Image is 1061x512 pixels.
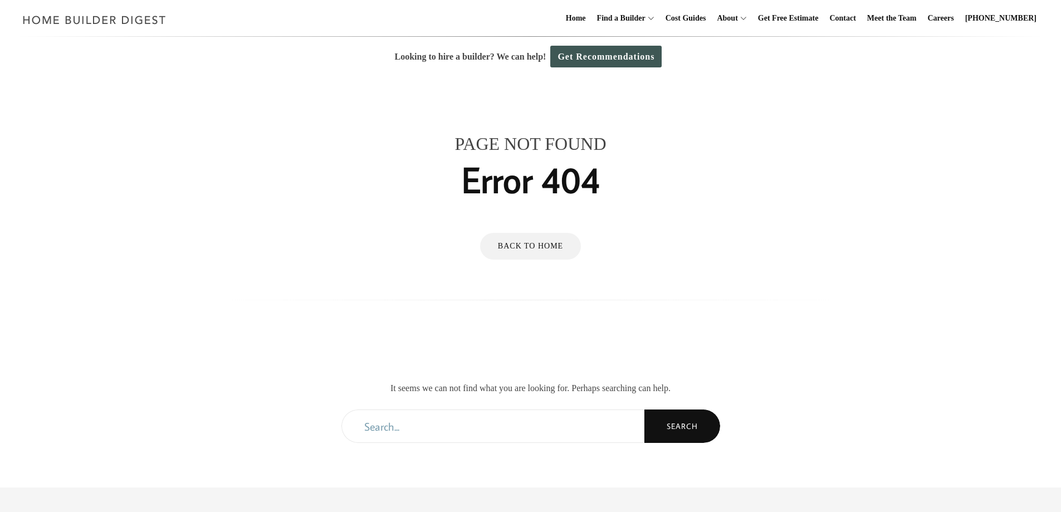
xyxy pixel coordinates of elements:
button: Search [644,409,720,443]
a: Get Free Estimate [754,1,823,36]
a: Cost Guides [661,1,711,36]
h1: Error 404 [462,153,600,206]
span: Search [667,421,698,431]
a: [PHONE_NUMBER] [961,1,1041,36]
img: Home Builder Digest [18,9,171,31]
a: Home [561,1,590,36]
a: Careers [923,1,959,36]
input: Search... [341,409,644,443]
p: It seems we can not find what you are looking for. Perhaps searching can help. [341,381,720,396]
a: About [712,1,737,36]
a: Get Recommendations [550,46,662,67]
a: Meet the Team [863,1,921,36]
a: Find a Builder [593,1,646,36]
a: Contact [825,1,860,36]
a: Back to Home [480,233,581,260]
